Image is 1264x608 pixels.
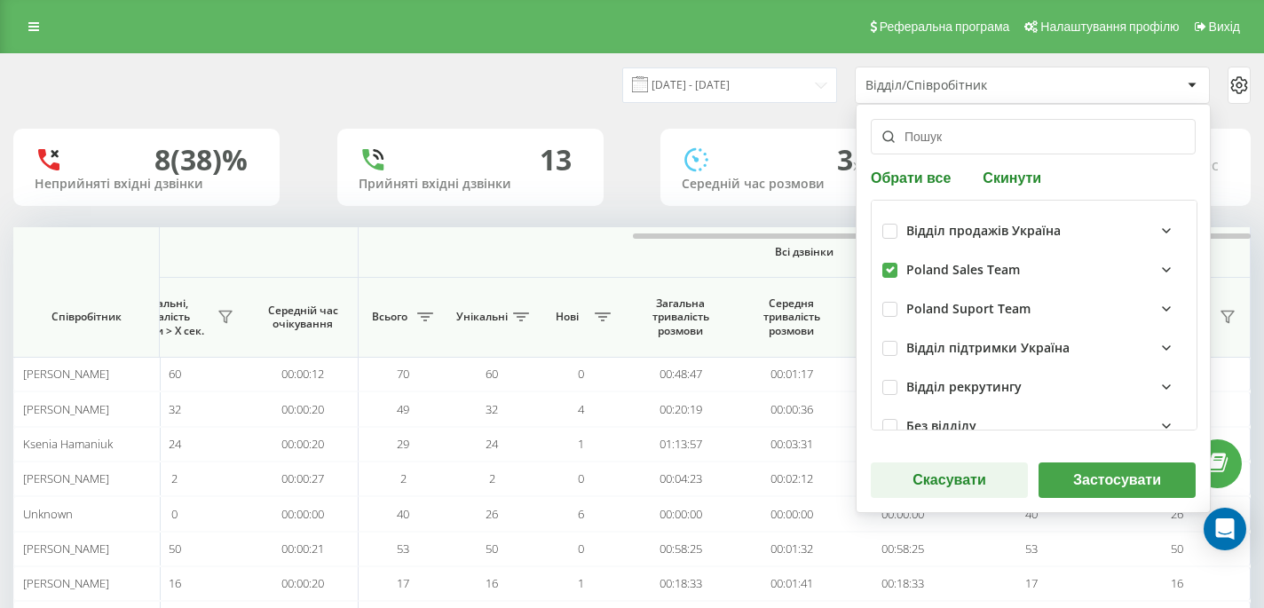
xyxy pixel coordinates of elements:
[880,20,1010,34] span: Реферальна програма
[23,366,109,382] span: [PERSON_NAME]
[578,401,584,417] span: 4
[486,541,498,557] span: 50
[456,310,508,324] span: Унікальні
[625,357,736,391] td: 00:48:47
[400,470,407,486] span: 2
[837,140,872,178] span: 3
[578,541,584,557] span: 0
[1025,506,1038,522] span: 40
[906,263,1020,278] div: Poland Sales Team
[359,177,582,192] div: Прийняті вхідні дзвінки
[397,575,409,591] span: 17
[847,427,958,462] td: 01:13:57
[906,302,1031,317] div: Poland Suport Team
[736,462,847,496] td: 00:02:12
[625,427,736,462] td: 01:13:57
[1171,575,1183,591] span: 16
[248,566,359,601] td: 00:00:20
[847,391,958,426] td: 00:20:19
[847,357,958,391] td: 00:48:47
[486,575,498,591] span: 16
[1171,506,1183,522] span: 26
[749,296,833,338] span: Середня тривалість розмови
[1025,575,1038,591] span: 17
[110,296,212,338] span: Унікальні, тривалість розмови > Х сек.
[625,496,736,531] td: 00:00:00
[154,143,248,177] div: 8 (38)%
[736,566,847,601] td: 00:01:41
[23,575,109,591] span: [PERSON_NAME]
[248,391,359,426] td: 00:00:20
[169,575,181,591] span: 16
[625,532,736,566] td: 00:58:25
[489,470,495,486] span: 2
[23,541,109,557] span: [PERSON_NAME]
[1039,462,1196,498] button: Застосувати
[847,532,958,566] td: 00:58:25
[625,566,736,601] td: 00:18:33
[638,296,723,338] span: Загальна тривалість розмови
[1171,541,1183,557] span: 50
[906,419,976,434] div: Без відділу
[248,496,359,531] td: 00:00:00
[736,427,847,462] td: 00:03:31
[682,177,905,192] div: Середній час розмови
[248,427,359,462] td: 00:00:20
[625,391,736,426] td: 00:20:19
[1040,20,1179,34] span: Налаштування профілю
[397,541,409,557] span: 53
[171,506,178,522] span: 0
[23,401,109,417] span: [PERSON_NAME]
[736,532,847,566] td: 00:01:32
[736,391,847,426] td: 00:00:36
[486,366,498,382] span: 60
[847,566,958,601] td: 00:18:33
[397,436,409,452] span: 29
[367,310,412,324] span: Всього
[977,169,1047,186] button: Скинути
[248,357,359,391] td: 00:00:12
[486,436,498,452] span: 24
[35,177,258,192] div: Неприйняті вхідні дзвінки
[248,532,359,566] td: 00:00:21
[847,496,958,531] td: 00:00:00
[871,119,1196,154] input: Пошук
[171,470,178,486] span: 2
[28,310,144,324] span: Співробітник
[906,224,1061,239] div: Відділ продажів Україна
[23,436,113,452] span: Ksenia Hamaniuk
[871,462,1028,498] button: Скасувати
[411,245,1197,259] span: Всі дзвінки
[397,401,409,417] span: 49
[871,169,956,186] button: Обрати все
[545,310,589,324] span: Нові
[486,401,498,417] span: 32
[847,462,958,496] td: 00:04:23
[736,357,847,391] td: 00:01:17
[169,541,181,557] span: 50
[23,470,109,486] span: [PERSON_NAME]
[578,366,584,382] span: 0
[578,575,584,591] span: 1
[865,78,1078,93] div: Відділ/Співробітник
[853,155,872,175] span: хв
[1212,155,1219,175] span: c
[248,462,359,496] td: 00:00:27
[23,506,73,522] span: Unknown
[261,304,344,331] span: Середній час очікування
[1204,508,1246,550] div: Open Intercom Messenger
[397,506,409,522] span: 40
[397,366,409,382] span: 70
[625,462,736,496] td: 00:04:23
[169,436,181,452] span: 24
[906,380,1022,395] div: Відділ рекрутингу
[169,401,181,417] span: 32
[169,366,181,382] span: 60
[540,143,572,177] div: 13
[578,506,584,522] span: 6
[486,506,498,522] span: 26
[578,470,584,486] span: 0
[1209,20,1240,34] span: Вихід
[578,436,584,452] span: 1
[906,341,1070,356] div: Відділ підтримки Україна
